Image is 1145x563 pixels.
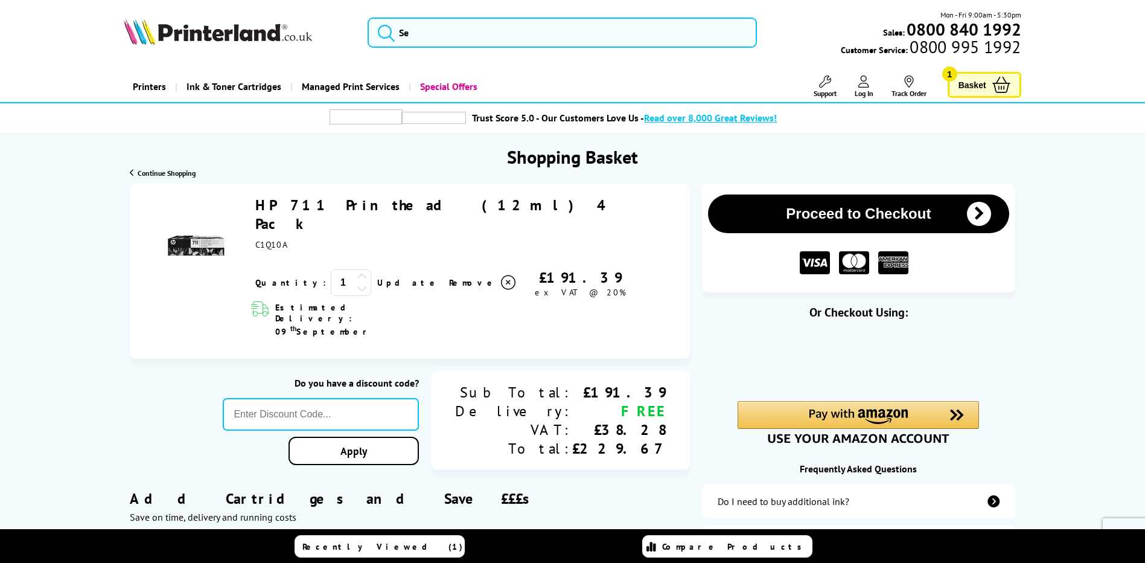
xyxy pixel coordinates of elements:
a: Compare Products [642,535,812,558]
div: Delivery: [455,402,572,420]
input: Enter Discount Code... [223,398,419,431]
span: C1Q10A [255,239,287,250]
button: Proceed to Checkout [708,195,1009,233]
a: Recently Viewed (1) [295,535,465,558]
img: HP 711 Printhead (12ml) 4 Pack [167,217,225,274]
a: Apply [289,437,419,465]
div: Do you have a discount code? [223,377,419,389]
a: Continue Shopping [130,169,196,178]
sup: th [290,324,296,333]
div: Add Cartridges and Save £££s [130,471,690,541]
a: Printerland Logo [124,18,352,47]
a: 0800 840 1992 [905,24,1021,35]
span: Log In [855,89,873,98]
div: Or Checkout Using: [702,304,1015,320]
img: American Express [878,251,908,275]
span: Ink & Toner Cartridges [187,71,281,102]
iframe: PayPal [738,339,979,367]
span: Remove [449,277,497,288]
div: Frequently Asked Questions [702,463,1015,475]
span: Sales: [883,27,905,38]
a: additional-ink [702,484,1015,518]
b: 0800 840 1992 [907,18,1021,40]
a: HP 711 Printhead (12ml) 4 Pack [255,196,618,233]
a: Special Offers [409,71,486,102]
a: Track Order [891,76,927,98]
img: trustpilot rating [330,109,402,124]
div: £38.28 [572,420,666,439]
input: Se [368,18,757,48]
span: Compare Products [662,541,808,552]
span: 1 [942,66,957,82]
div: FREE [572,402,666,420]
a: Ink & Toner Cartridges [175,71,290,102]
div: Save on time, delivery and running costs [130,511,690,523]
img: VISA [800,251,830,275]
span: 0800 995 1992 [908,41,1021,53]
a: Update [377,277,439,288]
a: items-arrive [702,526,1015,559]
span: Recently Viewed (1) [302,541,463,552]
span: Mon - Fri 9:00am - 5:30pm [940,9,1021,21]
a: Delete item from your basket [449,274,517,292]
div: Total: [455,439,572,458]
span: Quantity: [255,277,326,288]
span: Read over 8,000 Great Reviews! [644,112,777,124]
span: ex VAT @ 20% [535,287,626,298]
span: Estimated Delivery: 09 September [275,302,424,337]
div: £191.39 [517,268,644,287]
div: Sub Total: [455,383,572,402]
a: Log In [855,76,873,98]
span: Basket [958,77,986,93]
a: Trust Score 5.0 - Our Customers Love Us -Read over 8,000 Great Reviews! [472,112,777,124]
div: £229.67 [572,439,666,458]
span: Customer Service: [841,41,1021,56]
div: VAT: [455,420,572,439]
img: trustpilot rating [402,112,466,124]
a: Managed Print Services [290,71,409,102]
img: MASTER CARD [839,251,869,275]
a: Support [814,76,837,98]
h1: Shopping Basket [507,145,638,169]
a: Basket 1 [948,72,1021,98]
span: Support [814,89,837,98]
a: Printers [124,71,175,102]
span: Continue Shopping [138,169,196,178]
div: Amazon Pay - Use your Amazon account [738,401,979,443]
div: Do I need to buy additional ink? [718,495,849,507]
img: Printerland Logo [124,18,312,45]
div: £191.39 [572,383,666,402]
